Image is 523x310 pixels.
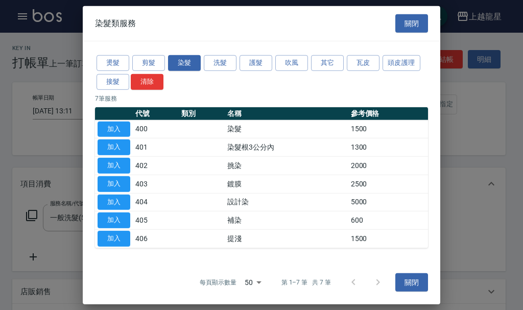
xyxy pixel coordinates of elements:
th: 參考價格 [348,107,428,120]
p: 第 1–7 筆 共 7 筆 [281,278,331,287]
button: 頭皮護理 [383,55,420,71]
td: 1300 [348,138,428,157]
button: 加入 [98,121,130,137]
p: 7 筆服務 [95,93,428,103]
td: 404 [133,193,179,211]
td: 400 [133,120,179,138]
td: 1500 [348,229,428,248]
td: 提淺 [225,229,348,248]
td: 補染 [225,211,348,230]
td: 403 [133,175,179,193]
td: 挑染 [225,156,348,175]
button: 接髮 [97,74,129,90]
td: 402 [133,156,179,175]
button: 加入 [98,139,130,155]
td: 2500 [348,175,428,193]
th: 代號 [133,107,179,120]
div: 50 [241,269,265,296]
td: 設計染 [225,193,348,211]
button: 加入 [98,158,130,174]
td: 5000 [348,193,428,211]
th: 名稱 [225,107,348,120]
button: 吹風 [275,55,308,71]
button: 其它 [311,55,344,71]
td: 鍍膜 [225,175,348,193]
button: 加入 [98,231,130,247]
td: 406 [133,229,179,248]
td: 1500 [348,120,428,138]
td: 2000 [348,156,428,175]
button: 瓦皮 [347,55,379,71]
button: 護髮 [240,55,272,71]
button: 剪髮 [132,55,165,71]
td: 600 [348,211,428,230]
button: 染髮 [168,55,201,71]
button: 關閉 [395,14,428,33]
td: 401 [133,138,179,157]
button: 清除 [131,74,163,90]
button: 關閉 [395,273,428,292]
td: 405 [133,211,179,230]
button: 洗髮 [204,55,236,71]
span: 染髮類服務 [95,18,136,29]
button: 燙髮 [97,55,129,71]
button: 加入 [98,194,130,210]
p: 每頁顯示數量 [200,278,236,287]
td: 染髮 [225,120,348,138]
th: 類別 [179,107,225,120]
button: 加入 [98,176,130,192]
button: 加入 [98,212,130,228]
td: 染髮根3公分內 [225,138,348,157]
